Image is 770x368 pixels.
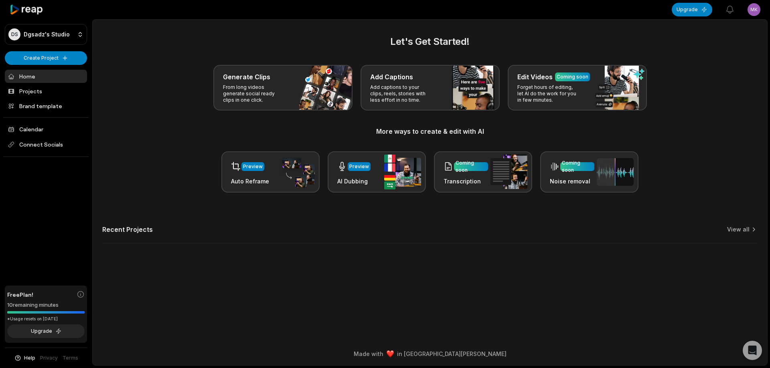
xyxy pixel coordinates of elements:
[597,158,634,186] img: noise_removal.png
[370,84,432,103] p: Add captions to your clips, reels, stories with less effort in no time.
[387,350,394,358] img: heart emoji
[5,99,87,113] a: Brand template
[102,34,758,49] h2: Let's Get Started!
[8,28,20,40] div: DS
[517,72,553,82] h3: Edit Videos
[14,354,35,362] button: Help
[24,31,70,38] p: Dgsadz's Studio
[278,157,315,188] img: auto_reframe.png
[102,127,758,136] h3: More ways to create & edit with AI
[5,70,87,83] a: Home
[5,84,87,98] a: Projects
[102,225,153,233] h2: Recent Projects
[231,177,269,185] h3: Auto Reframe
[384,155,421,189] img: ai_dubbing.png
[24,354,35,362] span: Help
[7,290,33,299] span: Free Plan!
[562,159,593,174] div: Coming soon
[223,72,270,82] h3: Generate Clips
[517,84,580,103] p: Forget hours of editing, let AI do the work for you in few minutes.
[550,177,594,185] h3: Noise removal
[337,177,371,185] h3: AI Dubbing
[490,155,527,189] img: transcription.png
[456,159,486,174] div: Coming soon
[243,163,263,170] div: Preview
[743,341,762,360] div: Open Intercom Messenger
[223,84,285,103] p: From long videos generate social ready clips in one click.
[5,137,87,152] span: Connect Socials
[5,123,87,136] a: Calendar
[40,354,58,362] a: Privacy
[7,324,85,338] button: Upgrade
[557,73,588,80] div: Coming soon
[672,3,712,16] button: Upgrade
[727,225,750,233] a: View all
[100,350,760,358] div: Made with in [GEOGRAPHIC_DATA][PERSON_NAME]
[349,163,369,170] div: Preview
[444,177,488,185] h3: Transcription
[5,51,87,65] button: Create Project
[63,354,78,362] a: Terms
[370,72,413,82] h3: Add Captions
[7,316,85,322] div: *Usage resets on [DATE]
[7,301,85,309] div: 10 remaining minutes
